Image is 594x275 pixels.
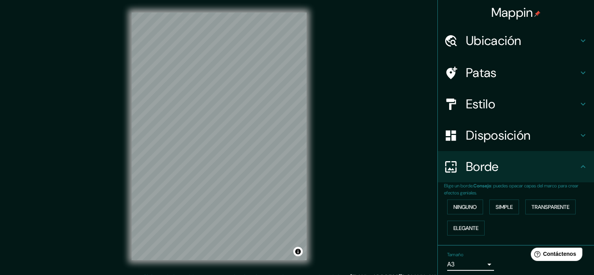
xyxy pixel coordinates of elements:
[438,57,594,88] div: Patas
[466,127,530,144] font: Disposición
[447,258,494,271] div: A3
[466,158,499,175] font: Borde
[453,225,478,232] font: Elegante
[473,183,491,189] font: Consejo
[447,260,455,268] font: A3
[447,221,485,235] button: Elegante
[489,200,519,214] button: Simple
[447,200,483,214] button: Ninguno
[447,252,463,258] font: Tamaño
[524,244,585,266] iframe: Lanzador de widgets de ayuda
[444,183,473,189] font: Elige un borde.
[438,151,594,182] div: Borde
[438,88,594,120] div: Estilo
[491,4,533,21] font: Mappin
[466,32,521,49] font: Ubicación
[532,203,569,210] font: Transparente
[466,96,495,112] font: Estilo
[132,13,307,260] canvas: Mapa
[438,25,594,56] div: Ubicación
[444,183,578,196] font: : puedes opacar capas del marco para crear efectos geniales.
[466,65,497,81] font: Patas
[496,203,513,210] font: Simple
[534,11,540,17] img: pin-icon.png
[438,120,594,151] div: Disposición
[525,200,576,214] button: Transparente
[293,247,303,256] button: Activar o desactivar atribución
[453,203,477,210] font: Ninguno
